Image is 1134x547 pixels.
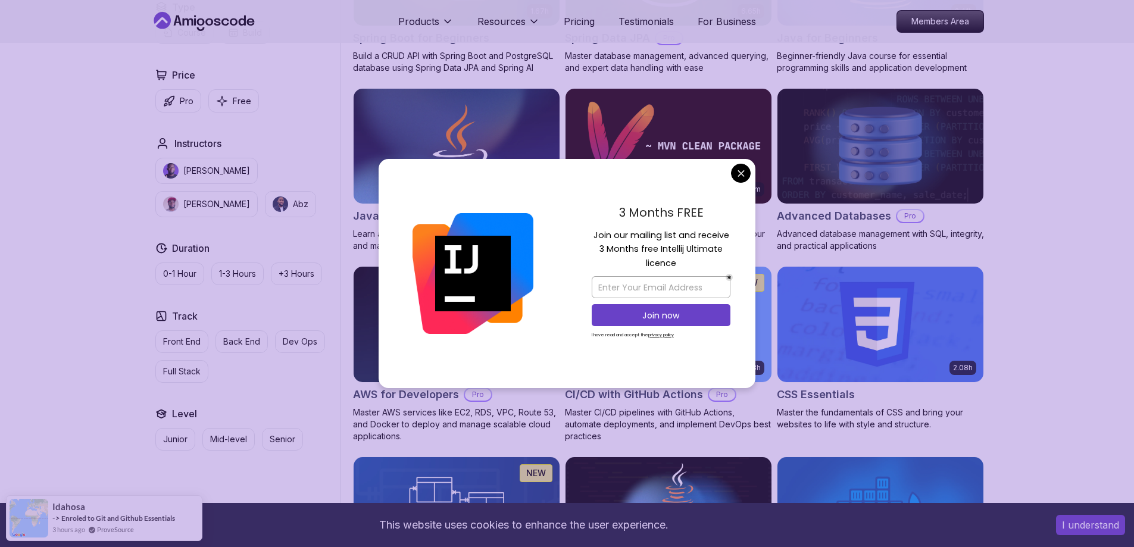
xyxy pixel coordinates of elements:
[163,433,188,445] p: Junior
[233,95,251,107] p: Free
[9,512,1038,538] div: This website uses cookies to enhance the user experience.
[208,89,259,112] button: Free
[52,513,60,523] span: ->
[353,88,560,252] a: Java for Developers card9.18hJava for DevelopersProLearn advanced Java concepts to build scalable...
[155,262,204,285] button: 0-1 Hour
[283,336,317,348] p: Dev Ops
[262,428,303,451] button: Senior
[618,14,674,29] a: Testimonials
[273,196,288,212] img: instructor img
[777,208,891,224] h2: Advanced Databases
[777,89,983,204] img: Advanced Databases card
[97,524,134,535] a: ProveSource
[698,14,756,29] a: For Business
[896,10,984,33] a: Members Area
[163,336,201,348] p: Front End
[565,386,703,403] h2: CI/CD with GitHub Actions
[275,330,325,353] button: Dev Ops
[61,514,175,523] a: Enroled to Git and Github Essentials
[215,330,268,353] button: Back End
[897,11,983,32] p: Members Area
[565,407,772,442] p: Master CI/CD pipelines with GitHub Actions, automate deployments, and implement DevOps best pract...
[526,467,546,479] p: NEW
[897,210,923,222] p: Pro
[223,336,260,348] p: Back End
[52,524,85,535] span: 3 hours ago
[163,196,179,212] img: instructor img
[465,389,491,401] p: Pro
[953,363,973,373] p: 2.08h
[155,428,195,451] button: Junior
[566,89,771,204] img: Maven Essentials card
[398,14,454,38] button: Products
[163,365,201,377] p: Full Stack
[565,50,772,74] p: Master database management, advanced querying, and expert data handling with ease
[155,89,201,112] button: Pro
[353,208,461,224] h2: Java for Developers
[398,14,439,29] p: Products
[777,386,855,403] h2: CSS Essentials
[353,50,560,74] p: Build a CRUD API with Spring Boot and PostgreSQL database using Spring Data JPA and Spring AI
[777,267,983,382] img: CSS Essentials card
[155,360,208,383] button: Full Stack
[265,191,316,217] button: instructor imgAbz
[354,89,560,204] img: Java for Developers card
[210,433,247,445] p: Mid-level
[353,266,560,442] a: AWS for Developers card2.73hJUST RELEASEDAWS for DevelopersProMaster AWS services like EC2, RDS, ...
[52,502,85,512] span: Idahosa
[777,50,984,74] p: Beginner-friendly Java course for essential programming skills and application development
[777,407,984,430] p: Master the fundamentals of CSS and bring your websites to life with style and structure.
[709,389,735,401] p: Pro
[163,163,179,179] img: instructor img
[354,267,560,382] img: AWS for Developers card
[163,268,196,280] p: 0-1 Hour
[202,428,255,451] button: Mid-level
[270,433,295,445] p: Senior
[183,165,250,177] p: [PERSON_NAME]
[155,158,258,184] button: instructor img[PERSON_NAME]
[477,14,540,38] button: Resources
[353,407,560,442] p: Master AWS services like EC2, RDS, VPC, Route 53, and Docker to deploy and manage scalable cloud ...
[477,14,526,29] p: Resources
[172,407,197,421] h2: Level
[183,198,250,210] p: [PERSON_NAME]
[564,14,595,29] a: Pricing
[279,268,314,280] p: +3 Hours
[1056,515,1125,535] button: Accept cookies
[271,262,322,285] button: +3 Hours
[172,309,198,323] h2: Track
[10,499,48,537] img: provesource social proof notification image
[219,268,256,280] p: 1-3 Hours
[155,191,258,217] button: instructor img[PERSON_NAME]
[353,386,459,403] h2: AWS for Developers
[353,228,560,252] p: Learn advanced Java concepts to build scalable and maintainable applications.
[777,228,984,252] p: Advanced database management with SQL, integrity, and practical applications
[777,266,984,430] a: CSS Essentials card2.08hCSS EssentialsMaster the fundamentals of CSS and bring your websites to l...
[172,68,195,82] h2: Price
[172,241,210,255] h2: Duration
[211,262,264,285] button: 1-3 Hours
[174,136,221,151] h2: Instructors
[155,330,208,353] button: Front End
[777,88,984,252] a: Advanced Databases cardAdvanced DatabasesProAdvanced database management with SQL, integrity, and...
[293,198,308,210] p: Abz
[565,88,772,252] a: Maven Essentials card54mMaven EssentialsProLearn how to use Maven to build and manage your Java p...
[180,95,193,107] p: Pro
